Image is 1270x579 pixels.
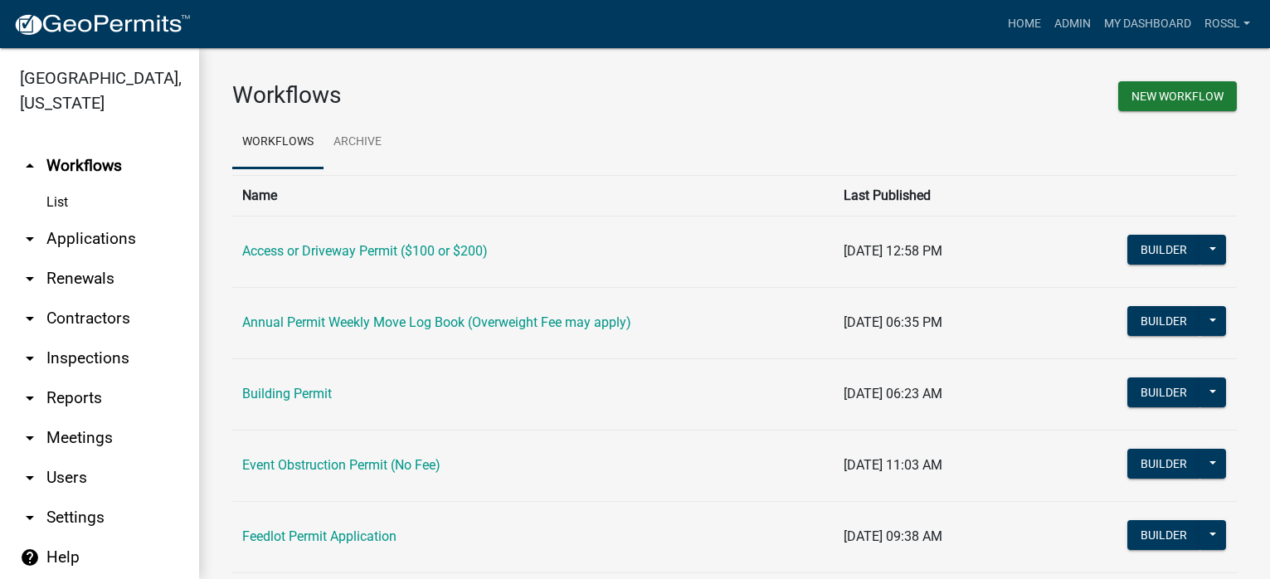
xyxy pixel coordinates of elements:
a: Access or Driveway Permit ($100 or $200) [242,243,488,259]
th: Last Published [834,175,1092,216]
button: Builder [1127,235,1200,265]
a: Workflows [232,116,324,169]
i: arrow_drop_down [20,428,40,448]
i: arrow_drop_down [20,309,40,328]
span: [DATE] 12:58 PM [844,243,942,259]
a: Annual Permit Weekly Move Log Book (Overweight Fee may apply) [242,314,631,330]
a: RossL [1198,8,1257,40]
button: Builder [1127,306,1200,336]
i: arrow_drop_down [20,229,40,249]
i: arrow_drop_down [20,388,40,408]
h3: Workflows [232,81,723,109]
span: [DATE] 11:03 AM [844,457,942,473]
a: Home [1001,8,1048,40]
i: help [20,547,40,567]
button: Builder [1127,449,1200,479]
a: Feedlot Permit Application [242,528,397,544]
a: Event Obstruction Permit (No Fee) [242,457,440,473]
a: Archive [324,116,392,169]
i: arrow_drop_down [20,508,40,528]
span: [DATE] 06:23 AM [844,386,942,401]
i: arrow_drop_down [20,348,40,368]
a: Building Permit [242,386,332,401]
span: [DATE] 09:38 AM [844,528,942,544]
a: Admin [1048,8,1097,40]
span: [DATE] 06:35 PM [844,314,942,330]
button: New Workflow [1118,81,1237,111]
button: Builder [1127,377,1200,407]
a: My Dashboard [1097,8,1198,40]
button: Builder [1127,520,1200,550]
i: arrow_drop_down [20,468,40,488]
i: arrow_drop_up [20,156,40,176]
i: arrow_drop_down [20,269,40,289]
th: Name [232,175,834,216]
